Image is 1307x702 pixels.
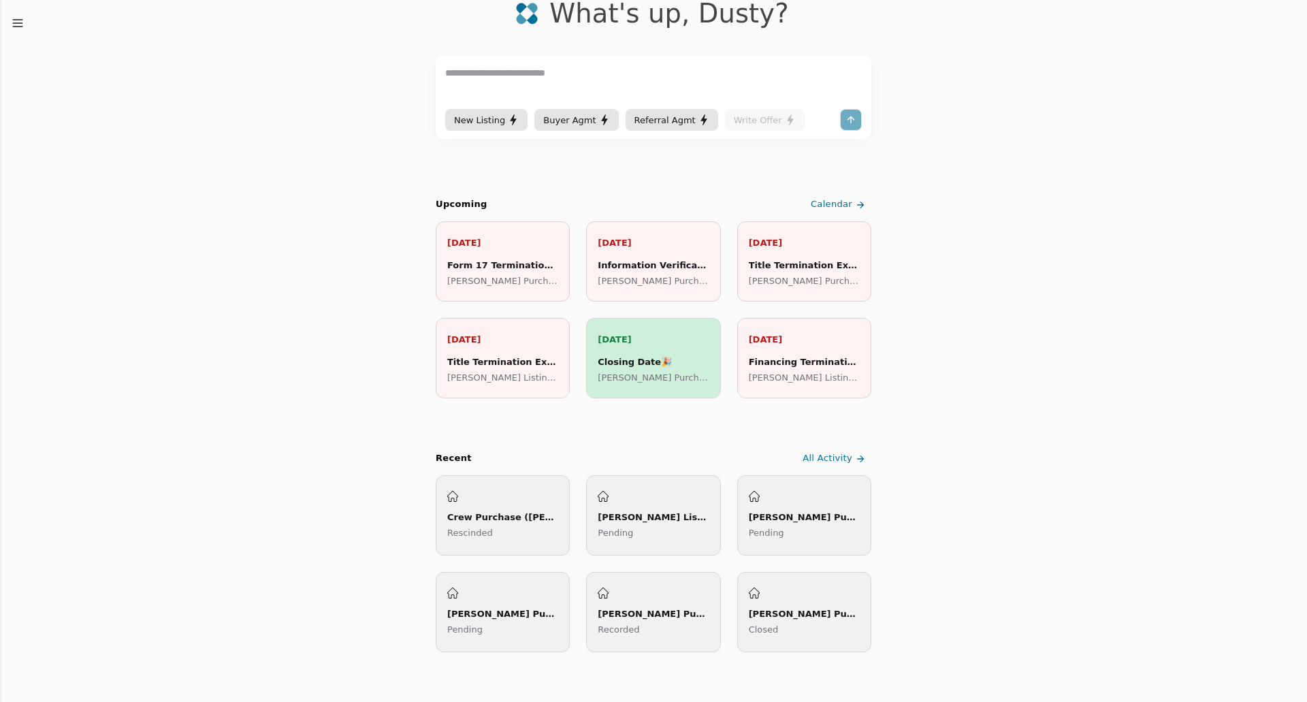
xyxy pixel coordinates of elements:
[749,236,860,250] p: [DATE]
[586,572,720,652] a: [PERSON_NAME] Purchase (Lot 3 Div 2 [PERSON_NAME])Recorded
[447,622,558,637] p: Pending
[436,318,570,398] a: [DATE]Title Termination Expires[PERSON_NAME] Listing (Arsenal Way)
[598,332,709,347] p: [DATE]
[598,236,709,250] p: [DATE]
[749,510,860,524] div: [PERSON_NAME] Purchase ([GEOGRAPHIC_DATA])
[436,221,570,302] a: [DATE]Form 17 Termination Expires[PERSON_NAME] Purchase ([GEOGRAPHIC_DATA])
[811,197,852,212] span: Calendar
[749,622,860,637] p: Closed
[749,526,860,540] p: Pending
[598,622,709,637] p: Recorded
[436,197,487,212] h2: Upcoming
[749,607,860,621] div: [PERSON_NAME] Purchase ([PERSON_NAME] Drive)
[445,109,528,131] button: New Listing
[447,236,558,250] p: [DATE]
[454,113,519,127] div: New Listing
[749,274,860,288] p: [PERSON_NAME] Purchase (Holiday Circle)
[598,526,709,540] p: Pending
[749,355,860,369] div: Financing Termination Deadline
[447,607,558,621] div: [PERSON_NAME] Purchase ([GEOGRAPHIC_DATA])
[447,258,558,272] div: Form 17 Termination Expires
[534,109,618,131] button: Buyer Agmt
[803,451,852,466] span: All Activity
[447,526,558,540] p: Rescinded
[737,221,871,302] a: [DATE]Title Termination Expires[PERSON_NAME] Purchase (Holiday Circle)
[598,370,709,385] p: [PERSON_NAME] Purchase (Holiday Circle)
[749,370,860,385] p: [PERSON_NAME] Listing (Arsenal Way)
[598,510,709,524] div: [PERSON_NAME] Listing (Arsenal Way)
[737,475,871,556] a: [PERSON_NAME] Purchase ([GEOGRAPHIC_DATA])Pending
[808,193,871,216] a: Calendar
[586,475,720,556] a: [PERSON_NAME] Listing (Arsenal Way)Pending
[586,318,720,398] a: [DATE]Closing Date🎉[PERSON_NAME] Purchase (Holiday Circle)
[749,332,860,347] p: [DATE]
[598,274,709,288] p: [PERSON_NAME] Purchase ([GEOGRAPHIC_DATA])
[447,370,558,385] p: [PERSON_NAME] Listing (Arsenal Way)
[436,451,472,466] div: Recent
[447,355,558,369] div: Title Termination Expires
[749,258,860,272] div: Title Termination Expires
[447,274,558,288] p: [PERSON_NAME] Purchase ([GEOGRAPHIC_DATA])
[737,318,871,398] a: [DATE]Financing Termination Deadline[PERSON_NAME] Listing (Arsenal Way)
[800,447,871,470] a: All Activity
[598,607,709,621] div: [PERSON_NAME] Purchase (Lot 3 Div 2 [PERSON_NAME])
[447,510,558,524] div: Crew Purchase ([PERSON_NAME][GEOGRAPHIC_DATA])
[737,572,871,652] a: [PERSON_NAME] Purchase ([PERSON_NAME] Drive)Closed
[436,572,570,652] a: [PERSON_NAME] Purchase ([GEOGRAPHIC_DATA])Pending
[515,2,538,25] img: logo
[598,258,709,272] div: Information Verification Ends
[626,109,718,131] button: Referral Agmt
[447,332,558,347] p: [DATE]
[436,475,570,556] a: Crew Purchase ([PERSON_NAME][GEOGRAPHIC_DATA])Rescinded
[586,221,720,302] a: [DATE]Information Verification Ends[PERSON_NAME] Purchase ([GEOGRAPHIC_DATA])
[543,113,596,127] span: Buyer Agmt
[598,355,709,369] div: Closing Date 🎉
[634,113,696,127] span: Referral Agmt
